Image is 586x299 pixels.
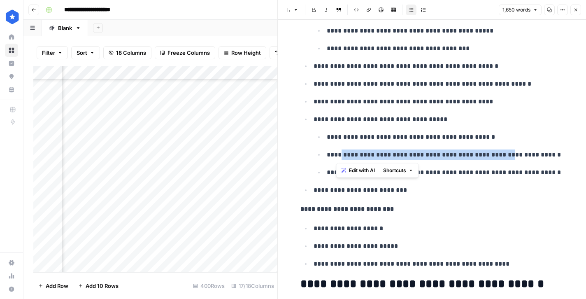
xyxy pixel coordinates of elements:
a: Usage [5,269,18,283]
button: Add 10 Rows [73,279,123,292]
button: Edit with AI [338,165,378,176]
a: Browse [5,44,18,57]
button: 18 Columns [103,46,151,59]
span: 18 Columns [116,49,146,57]
span: 1,650 words [502,6,530,14]
button: Shortcuts [380,165,417,176]
span: Edit with AI [349,167,375,174]
button: Help + Support [5,283,18,296]
button: Workspace: ConsumerAffairs [5,7,18,27]
button: Freeze Columns [155,46,215,59]
a: Opportunities [5,70,18,83]
span: Sort [77,49,87,57]
div: Blank [58,24,72,32]
span: Freeze Columns [167,49,210,57]
button: Add Row [33,279,73,292]
div: 17/18 Columns [228,279,277,292]
span: Row Height [231,49,261,57]
button: Row Height [219,46,266,59]
a: Settings [5,256,18,269]
a: Home [5,30,18,44]
button: 1,650 words [499,5,542,15]
button: Sort [71,46,100,59]
button: Filter [37,46,68,59]
a: Insights [5,57,18,70]
span: Add 10 Rows [86,282,119,290]
div: 400 Rows [190,279,228,292]
span: Filter [42,49,55,57]
span: Add Row [46,282,68,290]
span: Shortcuts [383,167,406,174]
a: Your Data [5,83,18,96]
img: ConsumerAffairs Logo [5,9,20,24]
a: Blank [42,20,88,36]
